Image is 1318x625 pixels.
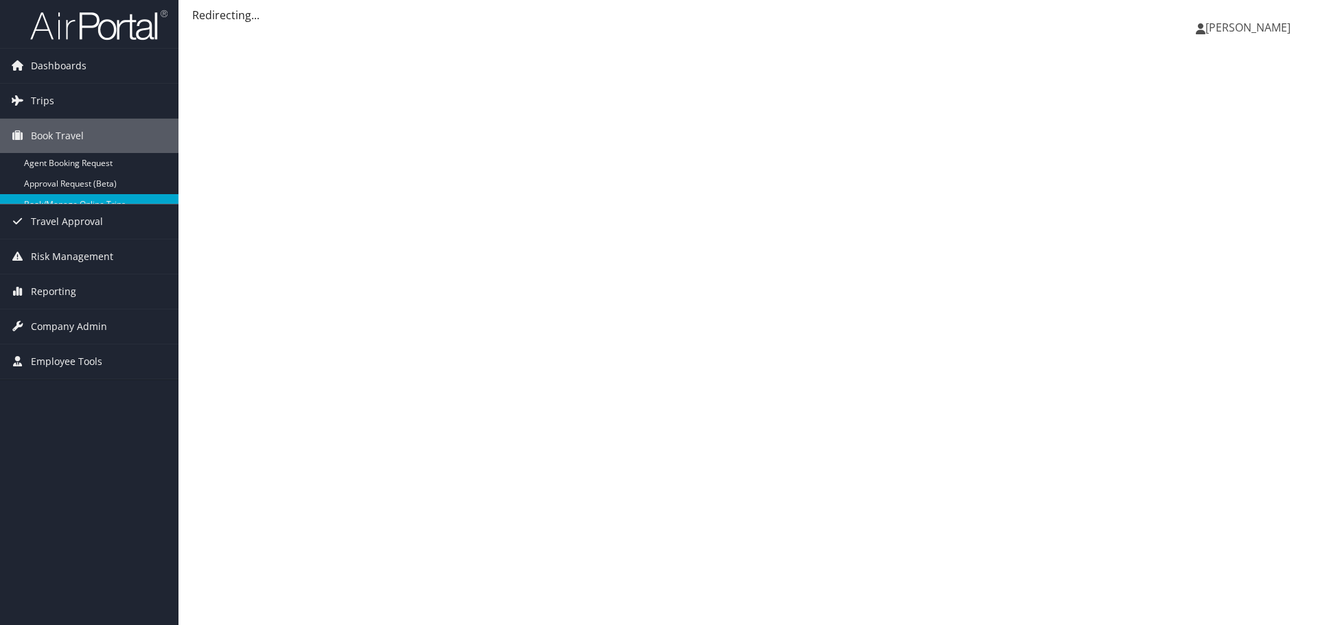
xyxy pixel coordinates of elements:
div: Redirecting... [192,7,1304,23]
span: Trips [31,84,54,118]
span: [PERSON_NAME] [1205,20,1291,35]
img: airportal-logo.png [30,9,167,41]
span: Dashboards [31,49,86,83]
span: Company Admin [31,309,107,344]
span: Book Travel [31,119,84,153]
span: Reporting [31,274,76,309]
span: Employee Tools [31,344,102,379]
a: [PERSON_NAME] [1196,7,1304,48]
span: Risk Management [31,239,113,274]
span: Travel Approval [31,204,103,239]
